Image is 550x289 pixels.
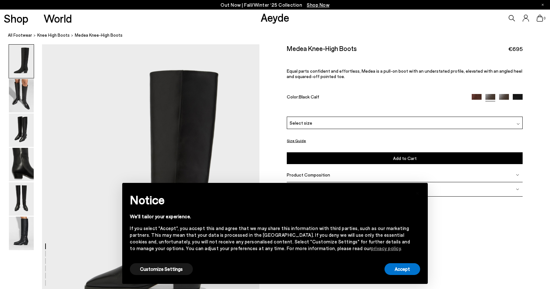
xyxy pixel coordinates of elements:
[393,155,417,161] span: Add to Cart
[8,32,32,39] a: All Footwear
[410,185,425,200] button: Close this notice
[287,172,330,177] span: Product Composition
[37,33,70,38] span: knee high boots
[508,45,523,53] span: €695
[37,32,70,39] a: knee high boots
[9,217,34,250] img: Medea Knee-High Boots - Image 6
[75,32,123,39] span: Medea Knee-High Boots
[517,122,520,126] img: svg%3E
[130,191,410,208] h2: Notice
[543,17,546,20] span: 0
[9,45,34,78] img: Medea Knee-High Boots - Image 1
[9,148,34,181] img: Medea Knee-High Boots - Image 4
[299,94,319,99] span: Black Calf
[44,13,72,24] a: World
[307,2,329,8] span: Navigate to /collections/new-in
[516,188,519,191] img: svg%3E
[287,94,464,101] div: Color:
[9,182,34,216] img: Medea Knee-High Boots - Image 5
[287,68,522,79] p: Equal parts confident and effortless, Medea is a pull-on boot with an understated profile, elevat...
[287,44,357,52] h2: Medea Knee-High Boots
[8,27,550,44] nav: breadcrumb
[287,137,306,145] button: Size Guide
[261,11,289,24] a: Aeyde
[537,15,543,22] a: 0
[130,213,410,220] div: We'll tailor your experience.
[287,152,522,164] button: Add to Cart
[516,173,519,177] img: svg%3E
[384,263,420,275] button: Accept
[415,188,420,197] span: ×
[4,13,28,24] a: Shop
[9,79,34,112] img: Medea Knee-High Boots - Image 2
[221,1,329,9] p: Out Now | Fall/Winter ‘25 Collection
[371,245,401,251] a: privacy policy
[130,225,410,252] div: If you select "Accept", you accept this and agree that we may share this information with third p...
[130,263,193,275] button: Customize Settings
[290,119,312,126] span: Select size
[9,113,34,147] img: Medea Knee-High Boots - Image 3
